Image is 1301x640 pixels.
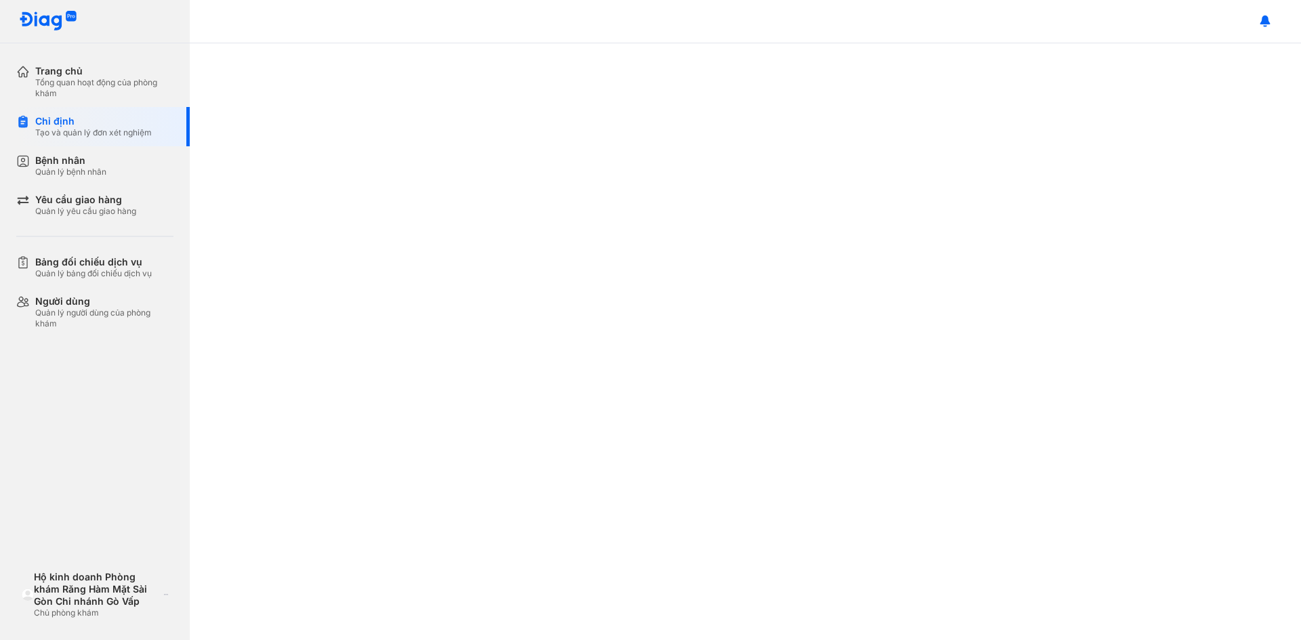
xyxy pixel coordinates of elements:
[35,77,173,99] div: Tổng quan hoạt động của phòng khám
[35,65,173,77] div: Trang chủ
[35,115,152,127] div: Chỉ định
[22,589,34,601] img: logo
[35,127,152,138] div: Tạo và quản lý đơn xét nghiệm
[35,307,173,329] div: Quản lý người dùng của phòng khám
[35,167,106,177] div: Quản lý bệnh nhân
[35,154,106,167] div: Bệnh nhân
[35,194,136,206] div: Yêu cầu giao hàng
[34,607,159,618] div: Chủ phòng khám
[19,11,77,32] img: logo
[35,256,152,268] div: Bảng đối chiếu dịch vụ
[35,206,136,217] div: Quản lý yêu cầu giao hàng
[35,268,152,279] div: Quản lý bảng đối chiếu dịch vụ
[35,295,173,307] div: Người dùng
[34,571,159,607] div: Hộ kinh doanh Phòng khám Răng Hàm Mặt Sài Gòn Chi nhánh Gò Vấp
